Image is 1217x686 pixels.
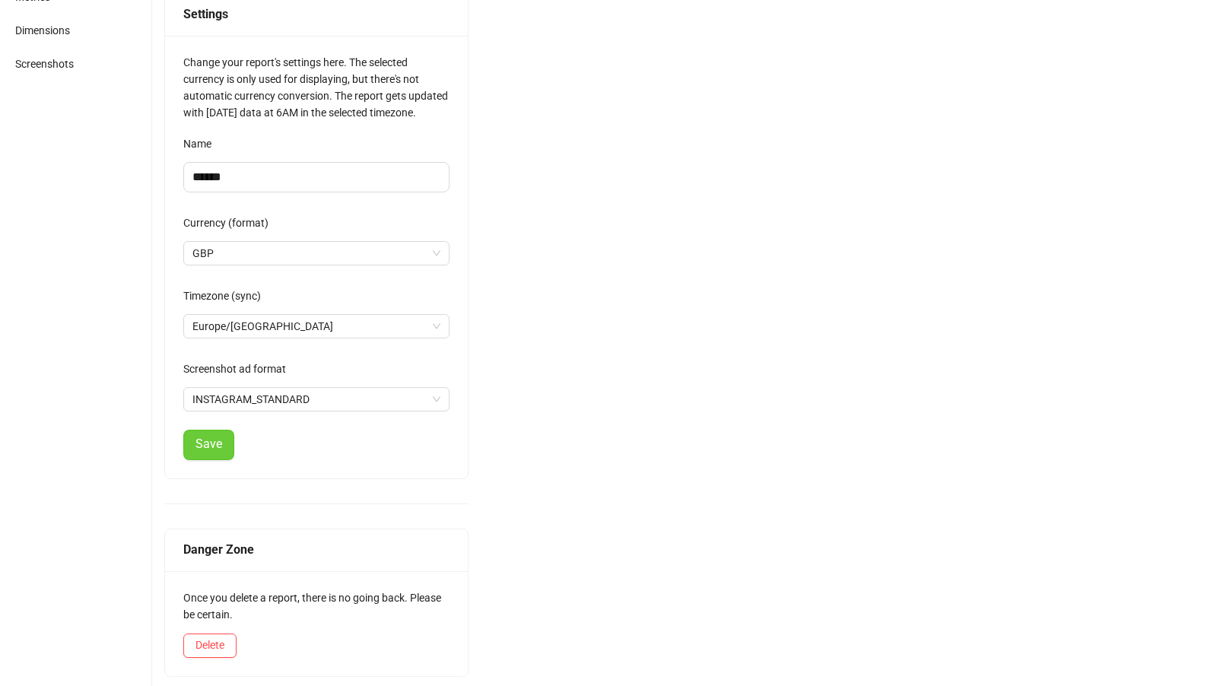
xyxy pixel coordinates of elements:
[192,388,440,411] span: INSTAGRAM_STANDARD
[195,437,222,451] span: Save
[183,211,278,235] label: Currency (format)
[183,284,271,308] label: Timezone (sync)
[192,315,440,338] span: Europe/London
[183,162,450,192] input: Name
[183,634,237,658] button: Delete
[195,639,224,651] span: Delete
[183,132,221,156] label: Name
[183,589,450,623] div: Once you delete a report, there is no going back. Please be certain.
[183,54,450,121] div: Change your report's settings here. The selected currency is only used for displaying, but there'...
[183,540,450,559] div: Danger Zone
[15,24,70,37] span: Dimensions
[192,242,440,265] span: GBP
[183,357,296,381] label: Screenshot ad format
[183,5,450,24] div: Settings
[15,58,74,70] span: Screenshots
[183,430,234,460] button: Save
